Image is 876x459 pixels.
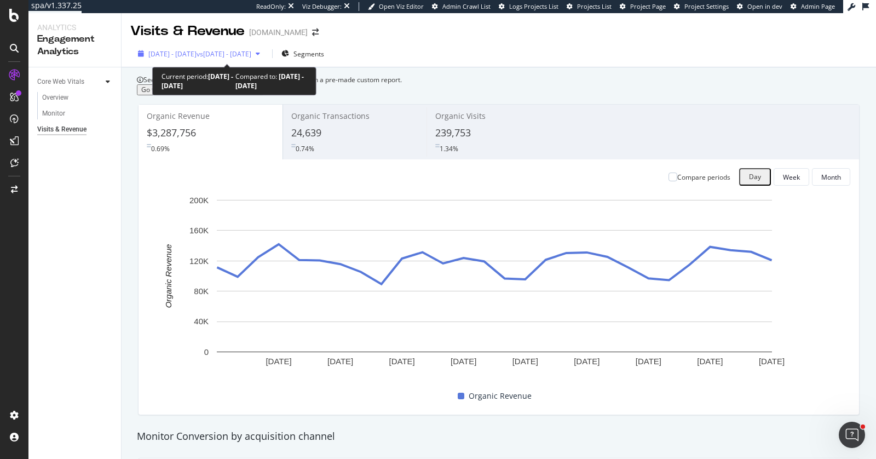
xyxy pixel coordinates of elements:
[677,173,730,182] div: Compare periods
[296,144,314,153] div: 0.74%
[440,144,458,153] div: 1.34%
[442,2,491,10] span: Admin Crawl List
[162,72,235,90] div: Current period:
[684,2,729,10] span: Project Settings
[435,144,440,147] img: Equal
[630,2,666,10] span: Project Page
[791,2,835,11] a: Admin Page
[636,357,661,366] text: [DATE]
[249,27,308,38] div: [DOMAIN_NAME]
[839,422,865,448] iframe: Intercom live chat
[368,2,424,11] a: Open Viz Editor
[266,357,291,366] text: [DATE]
[291,126,321,139] span: 24,639
[37,76,84,88] div: Core Web Vitals
[509,2,558,10] span: Logs Projects List
[812,168,850,186] button: Month
[194,317,209,326] text: 40K
[749,173,761,181] div: Day
[189,256,209,266] text: 120K
[697,357,723,366] text: [DATE]
[204,347,209,357] text: 0
[189,226,209,235] text: 160K
[37,33,112,58] div: Engagement Analytics
[256,2,286,11] div: ReadOnly:
[130,49,268,59] button: [DATE] - [DATE]vs[DATE] - [DATE]
[674,2,729,11] a: Project Settings
[312,28,319,36] div: arrow-right-arrow-left
[42,92,113,104] a: Overview
[42,108,65,119] div: Monitor
[821,173,841,182] div: Month
[130,22,245,41] div: Visits & Revenue
[194,286,209,296] text: 80K
[147,111,210,121] span: Organic Revenue
[37,76,102,88] a: Core Web Vitals
[389,357,415,366] text: [DATE]
[469,389,532,403] span: Organic Revenue
[137,75,861,95] div: info banner
[747,2,782,10] span: Open in dev
[567,2,612,11] a: Projects List
[737,2,782,11] a: Open in dev
[291,144,296,147] img: Equal
[164,244,173,308] text: Organic Revenue
[37,22,112,33] div: Analytics
[162,72,233,90] b: [DATE] - [DATE]
[435,111,486,121] span: Organic Visits
[197,49,251,59] span: vs [DATE] - [DATE]
[379,2,424,10] span: Open Viz Editor
[277,45,328,62] button: Segments
[147,194,842,385] svg: A chart.
[783,173,800,182] div: Week
[435,126,471,139] span: 239,753
[147,126,196,139] span: $3,287,756
[143,75,402,84] div: See your organic search performance KPIs and metrics in a pre-made custom report.
[512,357,538,366] text: [DATE]
[42,108,113,119] a: Monitor
[137,84,263,95] button: Go to the Business Insights Dashboard
[739,168,771,186] button: Day
[759,357,785,366] text: [DATE]
[148,49,197,59] span: [DATE] - [DATE]
[577,2,612,10] span: Projects List
[37,124,87,135] div: Visits & Revenue
[291,111,370,121] span: Organic Transactions
[235,72,304,90] b: [DATE] - [DATE]
[574,357,600,366] text: [DATE]
[801,2,835,10] span: Admin Page
[499,2,558,11] a: Logs Projects List
[774,168,809,186] button: Week
[37,124,113,135] a: Visits & Revenue
[131,429,866,444] div: Monitor Conversion by acquisition channel
[189,196,209,205] text: 200K
[42,92,68,104] div: Overview
[432,2,491,11] a: Admin Crawl List
[327,357,353,366] text: [DATE]
[293,49,324,59] span: Segments
[147,144,151,147] img: Equal
[151,144,170,153] div: 0.69%
[235,72,307,90] div: Compared to:
[620,2,666,11] a: Project Page
[451,357,476,366] text: [DATE]
[302,2,342,11] div: Viz Debugger:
